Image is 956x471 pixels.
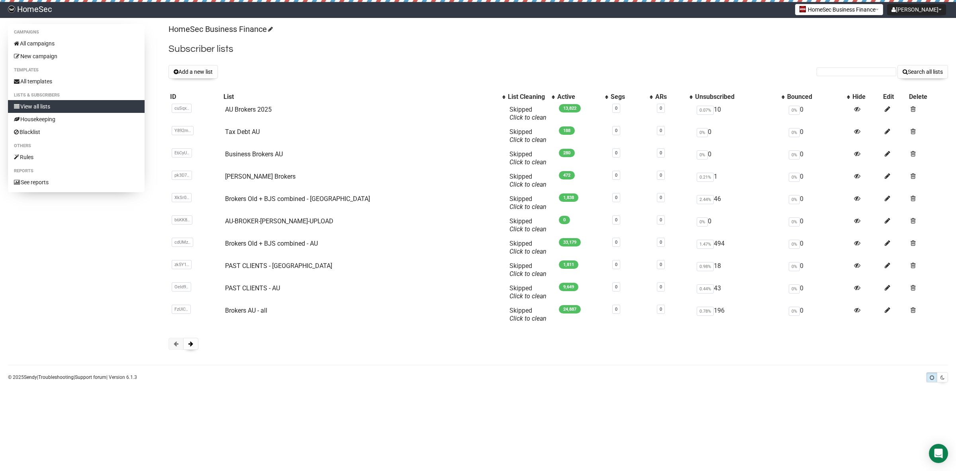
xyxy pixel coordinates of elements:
span: Skipped [509,240,547,255]
span: OeId9.. [172,282,191,292]
button: [PERSON_NAME] [887,4,946,15]
span: Skipped [509,307,547,322]
td: 0 [693,125,786,147]
span: 0% [789,284,800,294]
a: 0 [660,262,662,267]
a: View all lists [8,100,145,113]
div: Edit [883,93,906,101]
a: 0 [615,284,617,290]
div: Hide [852,93,880,101]
a: Click to clean [509,203,547,211]
span: 0% [789,106,800,115]
span: 0% [789,195,800,204]
span: pk3D7.. [172,171,192,180]
td: 494 [693,236,786,259]
span: Skipped [509,195,547,211]
a: Click to clean [509,181,547,188]
div: Unsubscribed [695,93,778,101]
a: 0 [660,150,662,156]
th: Edit: No sort applied, sorting is disabled [882,91,908,102]
a: Click to clean [509,225,547,233]
a: All templates [8,75,145,88]
a: 0 [660,240,662,245]
th: ARs: No sort applied, activate to apply an ascending sort [654,91,693,102]
div: Segs [611,93,646,101]
a: Rules [8,151,145,164]
td: 0 [786,236,851,259]
span: Skipped [509,128,547,144]
th: List: No sort applied, activate to apply an ascending sort [222,91,506,102]
span: 9,649 [559,283,578,291]
th: List Cleaning: No sort applied, activate to apply an ascending sort [506,91,556,102]
span: 1,838 [559,193,578,202]
span: 0.78% [697,307,714,316]
td: 43 [693,281,786,303]
a: Troubleshooting [38,374,74,380]
th: Active: No sort applied, activate to apply an ascending sort [556,91,609,102]
img: bfc83e1283b4686a481eb58d0db75a25 [8,6,15,13]
span: zk5Y1.. [172,260,192,269]
div: List Cleaning [508,93,548,101]
a: 0 [615,195,617,200]
td: 1 [693,169,786,192]
span: 188 [559,126,575,135]
span: 0% [789,173,800,182]
a: 0 [660,195,662,200]
a: 0 [615,106,617,111]
span: 472 [559,171,575,179]
span: 0% [789,150,800,160]
li: Campaigns [8,28,145,37]
div: ARs [655,93,686,101]
td: 0 [693,147,786,169]
span: Skipped [509,150,547,166]
a: 0 [660,128,662,133]
span: 0% [789,217,800,227]
a: Click to clean [509,136,547,144]
a: New campaign [8,50,145,63]
a: 0 [615,240,617,245]
span: 0.07% [697,106,714,115]
a: 0 [615,262,617,267]
span: cdUMz.. [172,238,193,247]
div: Open Intercom Messenger [929,444,948,463]
div: Delete [909,93,946,101]
a: See reports [8,176,145,189]
span: 0% [697,217,708,227]
th: Segs: No sort applied, activate to apply an ascending sort [609,91,654,102]
li: Reports [8,166,145,176]
span: Skipped [509,106,547,121]
a: Brokers Old + BJS combined - [GEOGRAPHIC_DATA] [225,195,370,203]
a: Click to clean [509,248,547,255]
a: Sendy [24,374,37,380]
a: Click to clean [509,114,547,121]
a: 0 [660,106,662,111]
td: 0 [693,214,786,236]
td: 0 [786,192,851,214]
span: cuSqx.. [172,104,192,113]
span: Skipped [509,217,547,233]
span: 280 [559,149,575,157]
span: 0% [789,262,800,271]
span: FzUIC.. [172,305,191,314]
span: Y892m.. [172,126,194,135]
span: 24,887 [559,305,581,313]
td: 0 [786,259,851,281]
button: HomeSec Business Finance [795,4,883,15]
a: 0 [660,284,662,290]
a: 0 [615,128,617,133]
td: 0 [786,214,851,236]
th: Unsubscribed: No sort applied, activate to apply an ascending sort [693,91,786,102]
span: 1.47% [697,240,714,249]
span: 13,822 [559,104,581,112]
th: Delete: No sort applied, sorting is disabled [907,91,948,102]
span: Skipped [509,173,547,188]
li: Others [8,141,145,151]
th: Bounced: No sort applied, activate to apply an ascending sort [786,91,851,102]
span: 1,811 [559,260,578,269]
td: 196 [693,303,786,326]
td: 46 [693,192,786,214]
span: b6KK8.. [172,215,192,225]
a: Housekeeping [8,113,145,126]
a: HomeSec Business Finance [168,24,272,34]
span: E6CyU.. [172,148,192,158]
